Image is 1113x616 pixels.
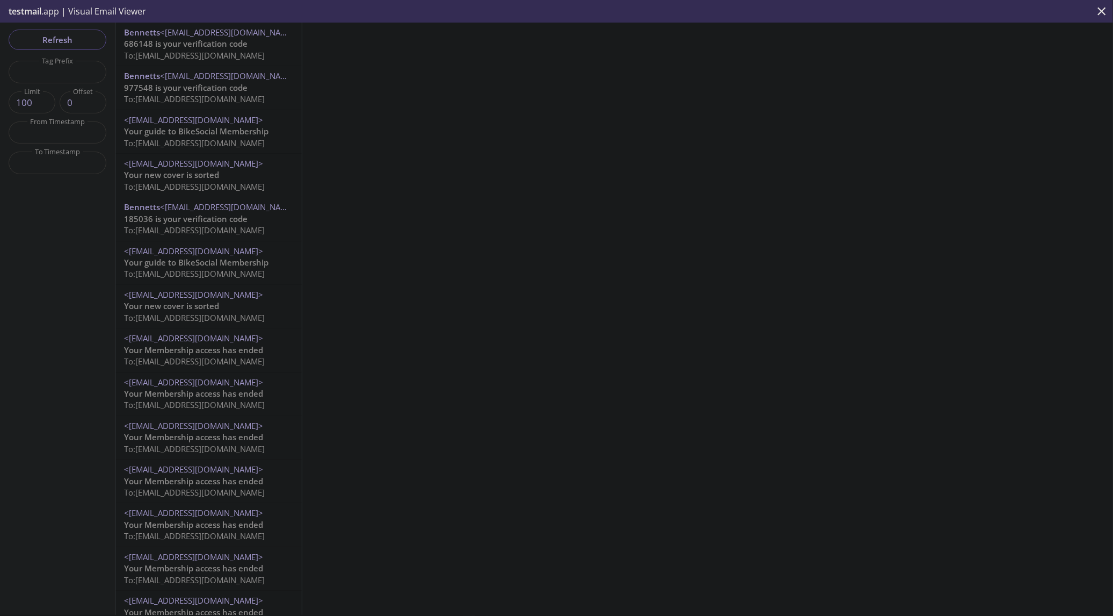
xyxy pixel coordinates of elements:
[124,312,265,323] span: To: [EMAIL_ADDRESS][DOMAIN_NAME]
[124,563,263,574] span: Your Membership access has ended
[124,27,160,38] span: Bennetts
[124,551,263,562] span: <[EMAIL_ADDRESS][DOMAIN_NAME]>
[115,197,302,240] div: Bennetts<[EMAIL_ADDRESS][DOMAIN_NAME]>185036 is your verification codeTo:[EMAIL_ADDRESS][DOMAIN_N...
[124,487,265,498] span: To: [EMAIL_ADDRESS][DOMAIN_NAME]
[124,531,265,541] span: To: [EMAIL_ADDRESS][DOMAIN_NAME]
[124,138,265,148] span: To: [EMAIL_ADDRESS][DOMAIN_NAME]
[124,507,263,518] span: <[EMAIL_ADDRESS][DOMAIN_NAME]>
[17,33,98,47] span: Refresh
[115,285,302,328] div: <[EMAIL_ADDRESS][DOMAIN_NAME]>Your new cover is sortedTo:[EMAIL_ADDRESS][DOMAIN_NAME]
[124,464,263,475] span: <[EMAIL_ADDRESS][DOMAIN_NAME]>
[115,154,302,197] div: <[EMAIL_ADDRESS][DOMAIN_NAME]>Your new cover is sortedTo:[EMAIL_ADDRESS][DOMAIN_NAME]
[160,202,299,212] span: <[EMAIL_ADDRESS][DOMAIN_NAME]>
[115,328,302,371] div: <[EMAIL_ADDRESS][DOMAIN_NAME]>Your Membership access has endedTo:[EMAIL_ADDRESS][DOMAIN_NAME]
[115,110,302,153] div: <[EMAIL_ADDRESS][DOMAIN_NAME]>Your guide to BikeSocial MembershipTo:[EMAIL_ADDRESS][DOMAIN_NAME]
[124,225,265,235] span: To: [EMAIL_ADDRESS][DOMAIN_NAME]
[124,388,263,399] span: Your Membership access has ended
[115,547,302,590] div: <[EMAIL_ADDRESS][DOMAIN_NAME]>Your Membership access has endedTo:[EMAIL_ADDRESS][DOMAIN_NAME]
[124,476,263,486] span: Your Membership access has ended
[124,443,265,454] span: To: [EMAIL_ADDRESS][DOMAIN_NAME]
[124,377,263,388] span: <[EMAIL_ADDRESS][DOMAIN_NAME]>
[124,289,263,300] span: <[EMAIL_ADDRESS][DOMAIN_NAME]>
[115,416,302,459] div: <[EMAIL_ADDRESS][DOMAIN_NAME]>Your Membership access has endedTo:[EMAIL_ADDRESS][DOMAIN_NAME]
[115,66,302,109] div: Bennetts<[EMAIL_ADDRESS][DOMAIN_NAME]>977548 is your verification codeTo:[EMAIL_ADDRESS][DOMAIN_N...
[124,246,263,256] span: <[EMAIL_ADDRESS][DOMAIN_NAME]>
[160,27,299,38] span: <[EMAIL_ADDRESS][DOMAIN_NAME]>
[124,257,268,268] span: Your guide to BikeSocial Membership
[124,432,263,442] span: Your Membership access has ended
[115,23,302,66] div: Bennetts<[EMAIL_ADDRESS][DOMAIN_NAME]>686148 is your verification codeTo:[EMAIL_ADDRESS][DOMAIN_N...
[124,420,263,431] span: <[EMAIL_ADDRESS][DOMAIN_NAME]>
[124,268,265,279] span: To: [EMAIL_ADDRESS][DOMAIN_NAME]
[115,373,302,416] div: <[EMAIL_ADDRESS][DOMAIN_NAME]>Your Membership access has endedTo:[EMAIL_ADDRESS][DOMAIN_NAME]
[124,213,248,224] span: 185036 is your verification code
[115,460,302,503] div: <[EMAIL_ADDRESS][DOMAIN_NAME]>Your Membership access has endedTo:[EMAIL_ADDRESS][DOMAIN_NAME]
[124,399,265,410] span: To: [EMAIL_ADDRESS][DOMAIN_NAME]
[124,345,263,355] span: Your Membership access has ended
[115,241,302,284] div: <[EMAIL_ADDRESS][DOMAIN_NAME]>Your guide to BikeSocial MembershipTo:[EMAIL_ADDRESS][DOMAIN_NAME]
[9,5,41,17] span: testmail
[124,595,263,606] span: <[EMAIL_ADDRESS][DOMAIN_NAME]>
[124,158,263,169] span: <[EMAIL_ADDRESS][DOMAIN_NAME]>
[124,356,265,367] span: To: [EMAIL_ADDRESS][DOMAIN_NAME]
[124,126,268,137] span: Your guide to BikeSocial Membership
[124,519,263,530] span: Your Membership access has ended
[124,70,160,81] span: Bennetts
[124,114,263,125] span: <[EMAIL_ADDRESS][DOMAIN_NAME]>
[160,70,299,81] span: <[EMAIL_ADDRESS][DOMAIN_NAME]>
[124,202,160,212] span: Bennetts
[124,82,248,93] span: 977548 is your verification code
[115,503,302,546] div: <[EMAIL_ADDRESS][DOMAIN_NAME]>Your Membership access has endedTo:[EMAIL_ADDRESS][DOMAIN_NAME]
[9,30,106,50] button: Refresh
[124,38,248,49] span: 686148 is your verification code
[124,169,219,180] span: Your new cover is sorted
[124,94,265,104] span: To: [EMAIL_ADDRESS][DOMAIN_NAME]
[124,300,219,311] span: Your new cover is sorted
[124,181,265,192] span: To: [EMAIL_ADDRESS][DOMAIN_NAME]
[124,333,263,343] span: <[EMAIL_ADDRESS][DOMAIN_NAME]>
[124,50,265,61] span: To: [EMAIL_ADDRESS][DOMAIN_NAME]
[124,575,265,585] span: To: [EMAIL_ADDRESS][DOMAIN_NAME]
